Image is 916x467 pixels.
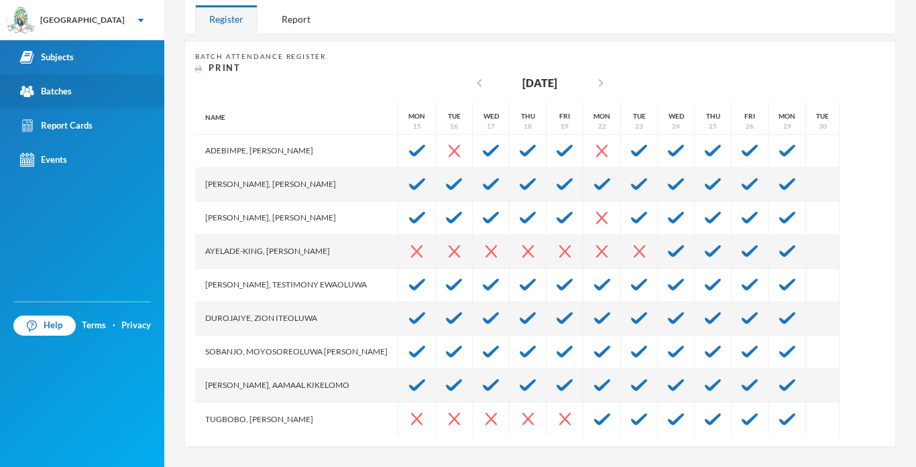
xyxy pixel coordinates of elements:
div: Batches [20,84,72,98]
div: Events [20,153,67,167]
div: Mon [779,111,795,121]
div: 19 [561,121,569,131]
div: 26 [746,121,754,131]
div: 30 [819,121,827,131]
div: 18 [524,121,532,131]
div: 23 [635,121,643,131]
span: Print [209,62,241,73]
img: logo [7,7,34,34]
div: 16 [450,121,458,131]
div: Ayelade-king, [PERSON_NAME] [195,235,398,269]
div: [PERSON_NAME], Testimony Ewaoluwa [195,269,398,302]
div: Tue [448,111,461,121]
div: Report [268,5,325,34]
div: [PERSON_NAME], Aamaal Kikelomo [195,369,398,403]
div: 25 [709,121,717,131]
i: chevron_left [471,75,488,91]
div: Adebimpe, [PERSON_NAME] [195,135,398,168]
div: Wed [669,111,684,121]
div: Tue [633,111,646,121]
div: Fri [559,111,570,121]
a: Help [13,316,76,336]
div: Tue [816,111,829,121]
div: 17 [487,121,495,131]
div: Register [195,5,257,34]
div: [DATE] [522,75,557,91]
div: Thu [706,111,720,121]
div: Name [195,101,398,135]
div: · [113,319,115,332]
a: Terms [82,319,106,332]
div: Report Cards [20,119,93,133]
div: 29 [783,121,791,131]
span: Batch Attendance Register [195,52,326,60]
div: Wed [483,111,499,121]
div: Sobanjo, Moyosoreoluwa [PERSON_NAME] [195,336,398,369]
div: [GEOGRAPHIC_DATA] [40,14,125,26]
div: Mon [593,111,610,121]
div: Subjects [20,50,74,64]
i: chevron_right [593,75,609,91]
a: Privacy [121,319,151,332]
div: Thu [521,111,535,121]
div: [PERSON_NAME], [PERSON_NAME] [195,202,398,235]
div: 24 [672,121,680,131]
div: Fri [744,111,755,121]
div: 22 [598,121,606,131]
div: 15 [413,121,421,131]
div: Tugbobo, [PERSON_NAME] [195,403,398,436]
div: Durojaiye, Zion Iteoluwa [195,302,398,336]
div: [PERSON_NAME], [PERSON_NAME] [195,168,398,202]
div: Mon [408,111,425,121]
